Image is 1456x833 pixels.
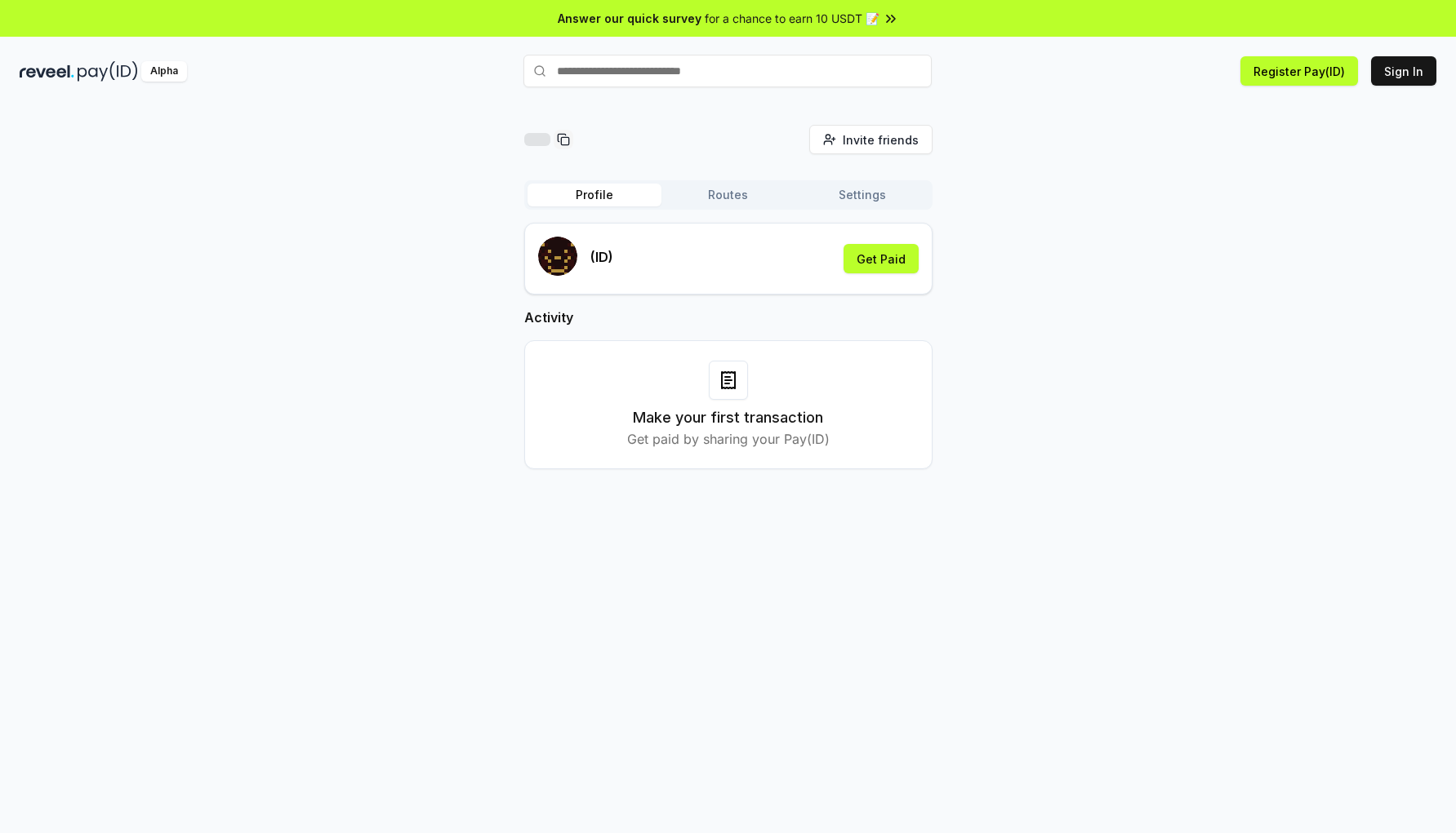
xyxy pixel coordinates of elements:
[843,131,919,148] span: Invite friends
[661,184,795,206] button: Routes
[705,10,879,27] span: for a chance to earn 10 USDT 📝
[141,61,187,82] div: Alpha
[844,244,919,273] button: Get Paid
[627,429,830,449] p: Get paid by sharing your Pay(ID)
[795,184,929,206] button: Settings
[78,61,138,82] img: pay_id
[590,247,613,267] p: (ID)
[633,406,823,429] h3: Make your first transaction
[1240,56,1358,86] button: Register Pay(ID)
[524,308,933,327] h2: Activity
[20,61,74,82] img: reveel_dark
[1371,56,1436,86] button: Sign In
[558,10,701,27] span: Answer our quick survey
[528,184,661,206] button: Profile
[809,125,933,154] button: Invite friends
